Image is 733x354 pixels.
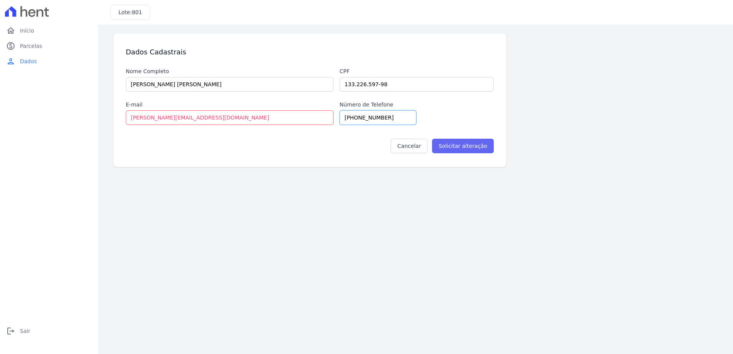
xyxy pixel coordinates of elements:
label: Número de Telefone [340,101,393,109]
label: Cpf [340,67,494,75]
span: Parcelas [20,42,42,50]
h3: Dados Cadastrais [126,48,186,57]
a: homeInício [3,23,95,38]
i: person [6,57,15,66]
i: home [6,26,15,35]
input: Solicitar alteração [432,139,494,153]
span: Sair [20,327,30,335]
label: E-mail [126,101,334,109]
h3: Lote: [118,8,142,16]
label: Nome Completo [126,67,334,75]
a: logoutSair [3,323,95,339]
a: paidParcelas [3,38,95,54]
a: Cancelar [391,139,427,153]
span: Início [20,27,34,34]
span: Dados [20,57,37,65]
span: 801 [132,9,142,15]
a: personDados [3,54,95,69]
i: logout [6,326,15,336]
i: paid [6,41,15,51]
